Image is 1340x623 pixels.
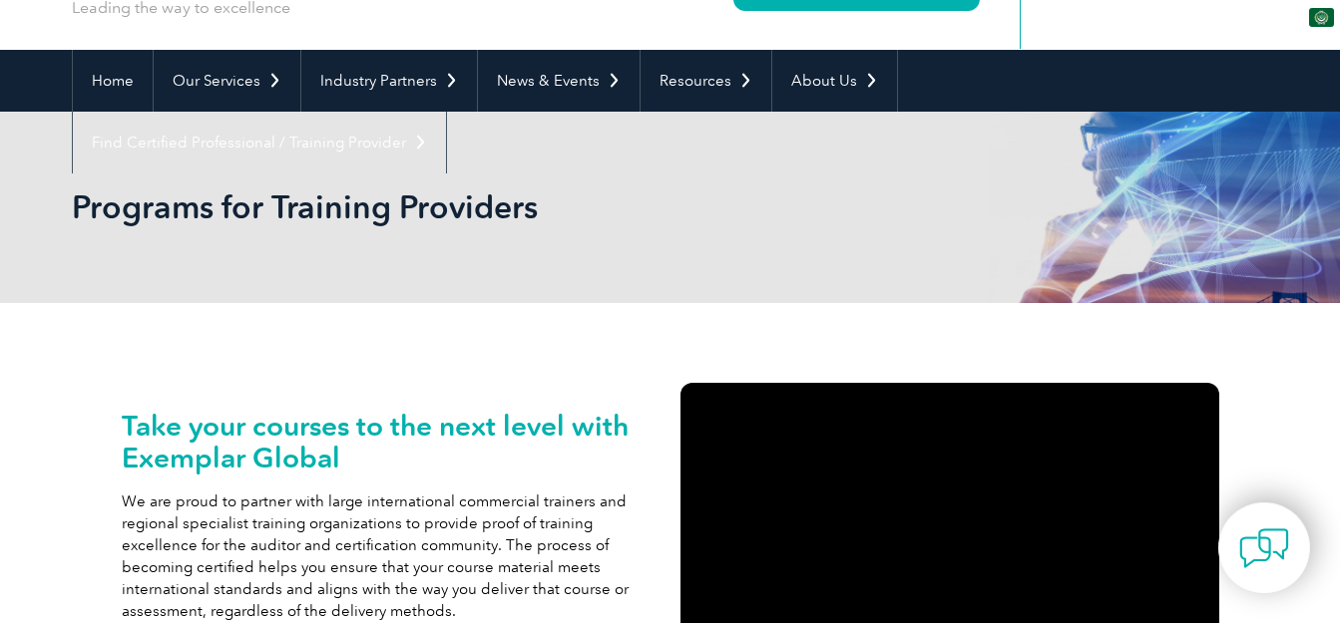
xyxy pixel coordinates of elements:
a: Resources [641,50,771,112]
p: We are proud to partner with large international commercial trainers and regional specialist trai... [122,490,661,622]
a: Find Certified Professional / Training Provider [73,112,446,173]
a: About Us [772,50,897,112]
a: Home [73,50,153,112]
h2: Programs for Training Providers [72,191,910,223]
img: ar [1309,8,1334,27]
img: contact-chat.png [1239,523,1289,573]
h2: Take your courses to the next level with Exemplar Global [122,410,661,473]
a: News & Events [478,50,640,112]
a: Our Services [154,50,300,112]
a: Industry Partners [301,50,477,112]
